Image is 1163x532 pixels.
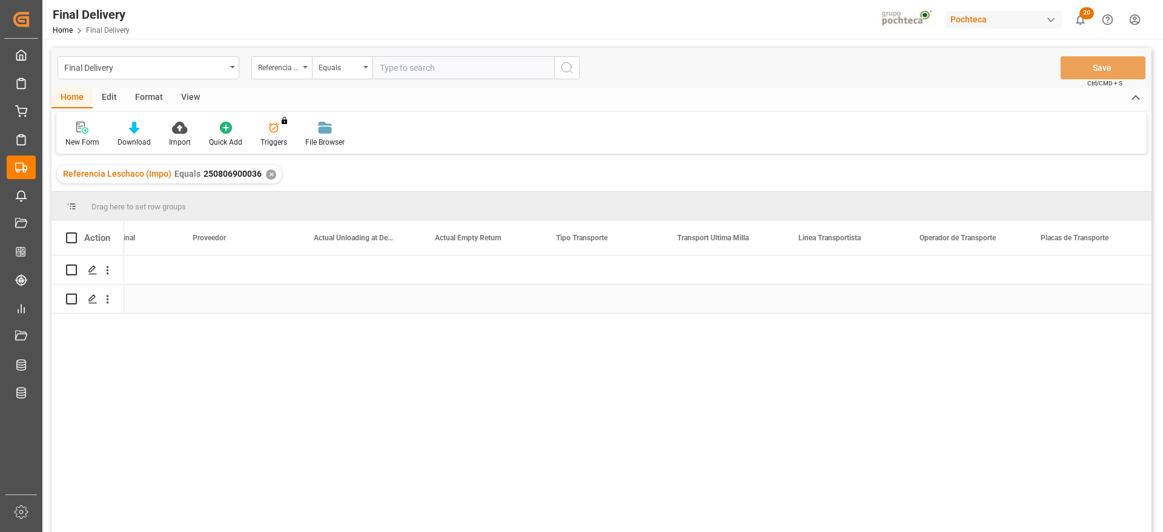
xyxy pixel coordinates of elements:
span: Equals [174,169,200,179]
div: Press SPACE to select this row. [51,255,124,284]
div: Final Delivery [53,5,130,24]
span: Drag here to set row groups [91,202,186,211]
div: New Form [65,137,99,148]
div: Edit [93,88,126,108]
div: Equals [319,59,360,73]
span: Referencia Leschaco (Impo) [63,169,171,179]
span: Transport Ultima Milla [677,234,749,242]
button: Help Center [1094,6,1121,33]
div: Pochteca [946,11,1062,28]
button: open menu [58,56,239,79]
img: pochtecaImg.jpg_1689854062.jpg [878,9,938,30]
button: Pochteca [946,8,1067,31]
button: Save [1061,56,1145,79]
div: Action [84,232,110,243]
span: Linea Transportista [798,234,861,242]
span: Proveedor [193,234,226,242]
div: Final Delivery [64,59,226,74]
div: View [172,88,209,108]
span: Tipo Transporte [556,234,608,242]
span: Placas de Transporte [1041,234,1108,242]
input: Type to search [373,56,554,79]
a: Home [53,26,73,34]
span: Ctrl/CMD + S [1087,79,1122,88]
button: open menu [251,56,312,79]
div: Home [51,88,93,108]
div: Press SPACE to select this row. [51,284,124,314]
button: search button [554,56,580,79]
div: File Browser [305,137,345,148]
span: 250806900036 [204,169,262,179]
div: ✕ [266,169,276,180]
div: Format [126,88,172,108]
span: 20 [1079,7,1094,19]
div: Referencia Leschaco (Impo) [258,59,299,73]
button: open menu [312,56,373,79]
span: Operador de Transporte [919,234,996,242]
span: Actual Unloading at Destination [314,234,395,242]
div: Download [118,137,151,148]
button: show 20 new notifications [1067,6,1094,33]
span: Actual Empty Return [435,234,502,242]
div: Quick Add [209,137,242,148]
div: Import [169,137,191,148]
